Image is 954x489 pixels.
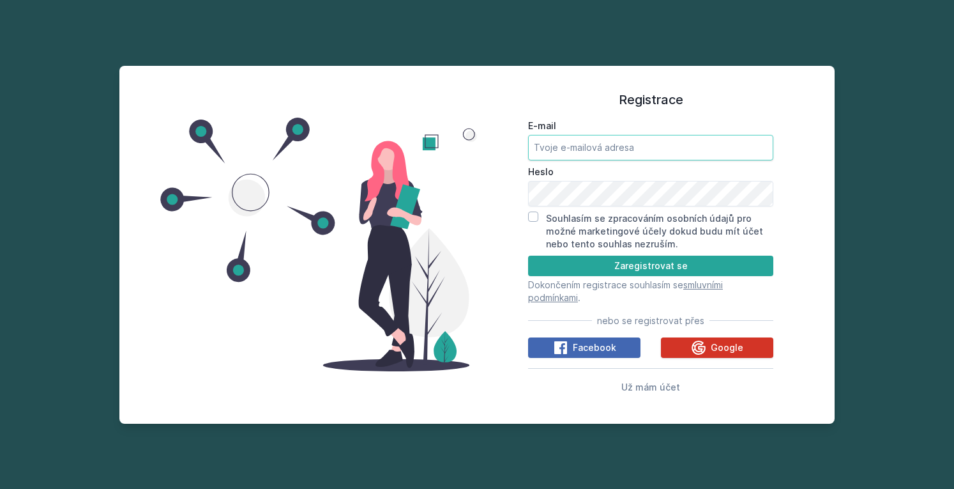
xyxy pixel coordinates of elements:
[621,382,680,392] span: Už mám účet
[528,90,773,109] h1: Registrace
[711,341,743,354] span: Google
[528,279,773,304] p: Dokončením registrace souhlasím se .
[528,338,640,358] button: Facebook
[528,120,773,132] label: E-mail
[528,135,773,160] input: Tvoje e-mailová adresa
[597,314,704,327] span: nebo se registrovat přes
[528,256,773,276] button: Zaregistrovat se
[528,279,723,303] a: smluvními podmínkami
[621,379,680,394] button: Už mám účet
[528,166,773,178] label: Heslo
[573,341,616,354] span: Facebook
[661,338,773,358] button: Google
[546,213,763,249] label: Souhlasím se zpracováním osobních údajů pro možné marketingové účely dokud budu mít účet nebo ten...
